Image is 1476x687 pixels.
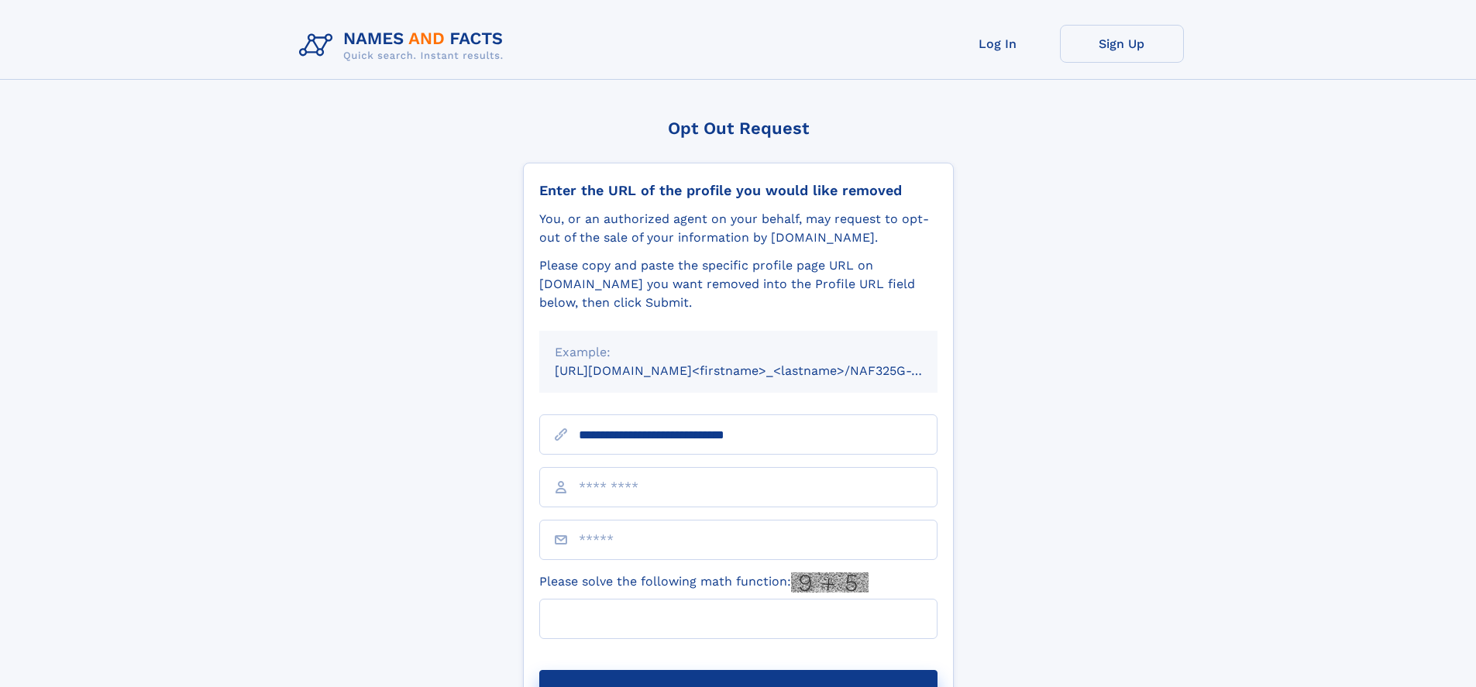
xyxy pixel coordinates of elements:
div: Please copy and paste the specific profile page URL on [DOMAIN_NAME] you want removed into the Pr... [539,256,938,312]
a: Log In [936,25,1060,63]
small: [URL][DOMAIN_NAME]<firstname>_<lastname>/NAF325G-xxxxxxxx [555,363,967,378]
div: Opt Out Request [523,119,954,138]
div: Example: [555,343,922,362]
div: Enter the URL of the profile you would like removed [539,182,938,199]
a: Sign Up [1060,25,1184,63]
div: You, or an authorized agent on your behalf, may request to opt-out of the sale of your informatio... [539,210,938,247]
img: Logo Names and Facts [293,25,516,67]
label: Please solve the following math function: [539,572,869,593]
